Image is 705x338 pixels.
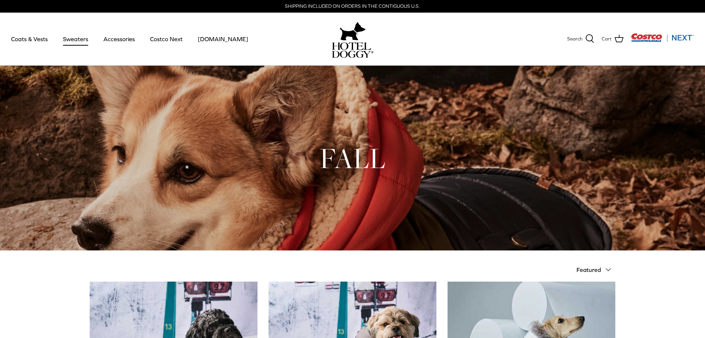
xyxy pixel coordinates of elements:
[90,140,616,176] h1: FALL
[602,34,623,44] a: Cart
[576,266,601,273] span: Featured
[602,35,612,43] span: Cart
[143,26,189,52] a: Costco Next
[631,38,694,43] a: Visit Costco Next
[332,42,373,58] img: hoteldoggycom
[340,20,366,42] img: hoteldoggy.com
[567,35,582,43] span: Search
[631,33,694,42] img: Costco Next
[4,26,54,52] a: Coats & Vests
[97,26,142,52] a: Accessories
[56,26,95,52] a: Sweaters
[332,20,373,58] a: hoteldoggy.com hoteldoggycom
[576,262,616,278] button: Featured
[191,26,255,52] a: [DOMAIN_NAME]
[567,34,594,44] a: Search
